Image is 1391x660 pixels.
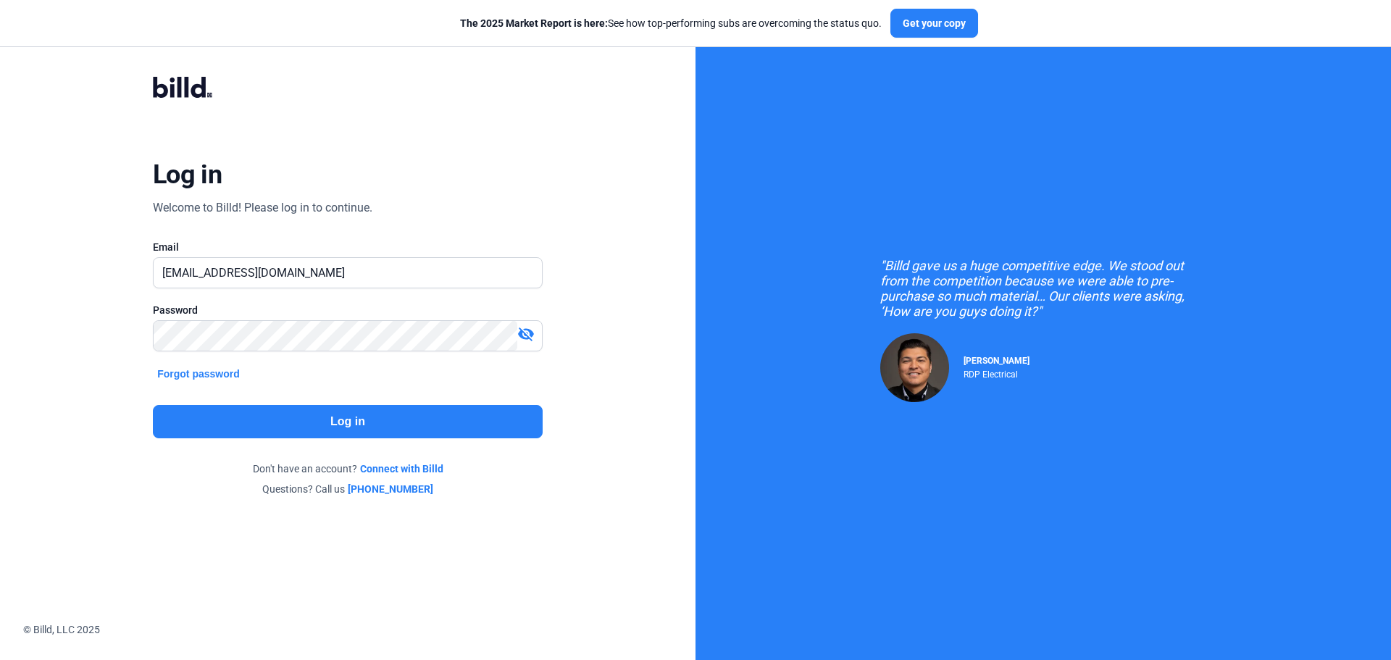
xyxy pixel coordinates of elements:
[153,405,543,438] button: Log in
[153,303,543,317] div: Password
[153,482,543,496] div: Questions? Call us
[153,240,543,254] div: Email
[348,482,433,496] a: [PHONE_NUMBER]
[880,333,949,402] img: Raul Pacheco
[880,258,1206,319] div: "Billd gave us a huge competitive edge. We stood out from the competition because we were able to...
[153,199,372,217] div: Welcome to Billd! Please log in to continue.
[153,461,543,476] div: Don't have an account?
[153,366,244,382] button: Forgot password
[360,461,443,476] a: Connect with Billd
[890,9,978,38] button: Get your copy
[964,366,1029,380] div: RDP Electrical
[153,159,222,191] div: Log in
[460,16,882,30] div: See how top-performing subs are overcoming the status quo.
[460,17,608,29] span: The 2025 Market Report is here:
[517,325,535,343] mat-icon: visibility_off
[964,356,1029,366] span: [PERSON_NAME]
